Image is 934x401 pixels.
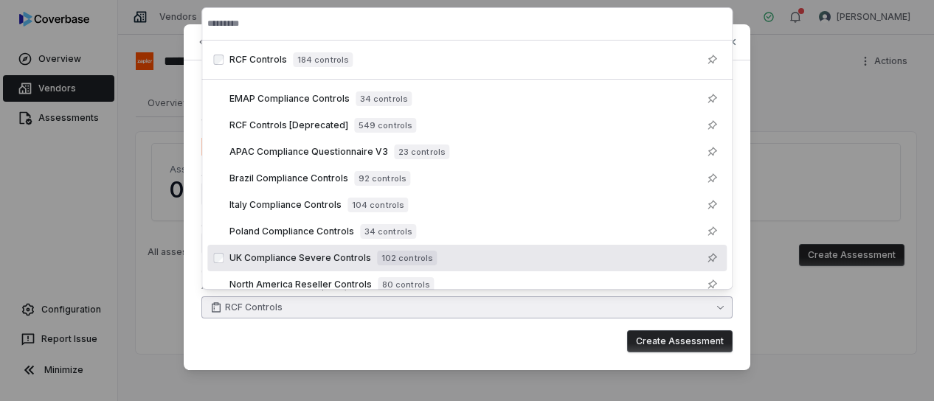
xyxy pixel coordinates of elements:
button: Back [191,29,238,55]
span: North America Reseller Controls [229,279,372,290]
span: EMAP Compliance Controls [229,93,350,105]
span: Brazil Compliance Controls [229,172,348,184]
span: 34 controls [360,224,416,239]
span: 34 controls [356,91,412,106]
span: 92 controls [354,171,410,186]
span: RCF Controls [229,54,287,66]
span: UK Compliance Severe Controls [229,252,371,264]
span: 102 controls [377,251,437,265]
span: 104 controls [347,198,408,212]
span: 549 controls [354,118,416,133]
div: Suggestions [201,41,733,330]
span: RCF Controls [225,301,283,313]
span: RCF Controls [Deprecated] [229,119,348,131]
span: Italy Compliance Controls [229,199,342,211]
span: 184 controls [293,52,353,67]
span: Poland Compliance Controls [229,226,354,237]
button: Create Assessment [627,330,733,352]
span: 80 controls [378,277,434,292]
span: APAC Compliance Questionnaire V3 [229,146,388,158]
span: 23 controls [394,144,449,159]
